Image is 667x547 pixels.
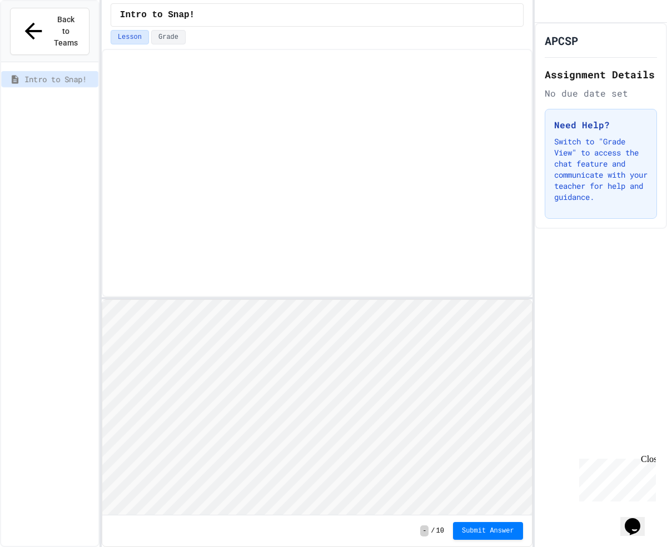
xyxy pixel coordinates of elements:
span: Intro to Snap! [24,73,94,85]
div: Chat with us now!Close [4,4,77,71]
span: 10 [436,526,444,535]
button: Grade [151,30,186,44]
span: - [420,525,429,536]
button: Back to Teams [10,8,89,55]
h1: APCSP [545,33,578,48]
h3: Need Help? [554,118,648,132]
button: Submit Answer [453,522,523,540]
iframe: chat widget [620,503,656,536]
button: Lesson [111,30,149,44]
h2: Assignment Details [545,67,657,82]
p: Switch to "Grade View" to access the chat feature and communicate with your teacher for help and ... [554,136,648,203]
span: Back to Teams [53,14,79,49]
span: Submit Answer [462,526,514,535]
iframe: chat widget [575,454,656,501]
span: / [431,526,435,535]
div: No due date set [545,87,657,100]
iframe: Snap! Programming Environment [102,300,532,515]
span: Intro to Snap! [120,8,195,22]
